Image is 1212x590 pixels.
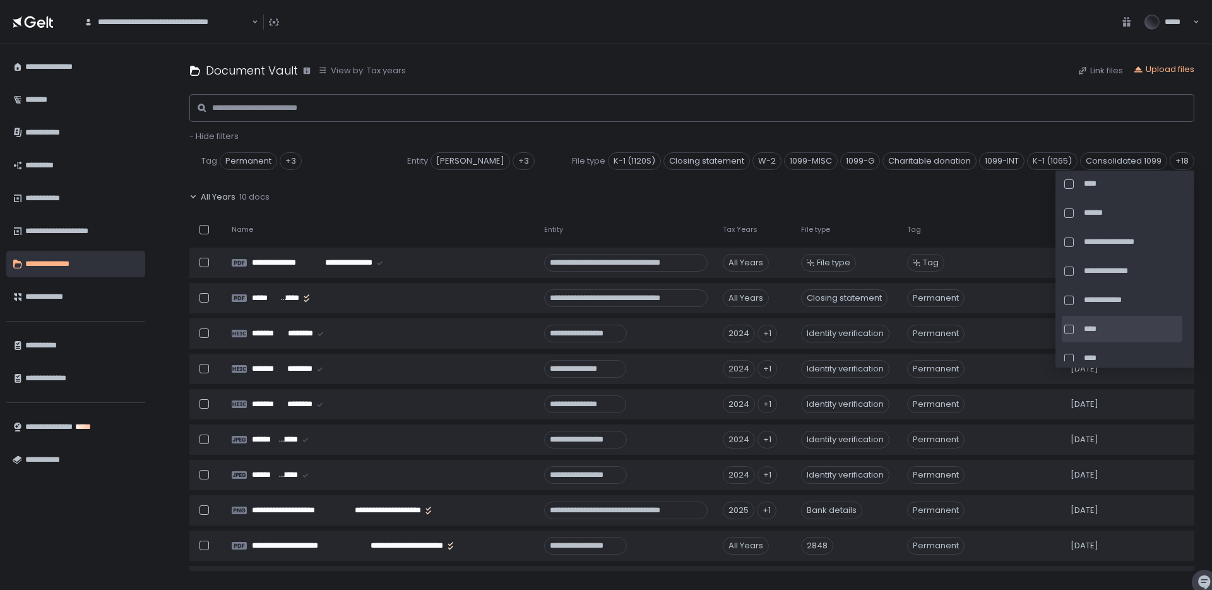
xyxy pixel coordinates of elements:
div: +3 [280,152,302,170]
button: Upload files [1133,64,1194,75]
div: Bank details [801,502,862,519]
span: All Years [201,191,235,203]
span: Permanent [907,431,965,449]
div: +1 [757,360,777,378]
button: View by: Tax years [318,65,406,76]
span: Permanent [907,360,965,378]
div: 2024 [723,325,755,342]
span: Closing statement [663,152,750,170]
button: - Hide filters [189,131,239,142]
div: All Years [723,254,769,272]
span: 1099-MISC [784,152,838,170]
span: Charitable donation [882,152,977,170]
span: Permanent [907,466,965,484]
div: +1 [757,395,777,413]
span: [DATE] [1071,469,1098,481]
div: +18 [1170,152,1194,170]
span: K-1 (1120S) [608,152,661,170]
div: 2024 [723,431,755,449]
span: Name [232,225,253,234]
span: File type [572,155,605,167]
span: W-2 [752,152,781,170]
span: Tax Years [723,225,757,234]
div: 2024 [723,360,755,378]
span: Entity [407,155,428,167]
div: All Years [723,289,769,307]
h1: Document Vault [206,62,298,79]
div: All Years [723,537,769,555]
span: Permanent [220,152,277,170]
div: Identity verification [801,360,889,378]
div: Identity verification [801,325,889,342]
span: File type [801,225,830,234]
div: Search for option [76,9,258,35]
span: Permanent [907,325,965,342]
span: File type [817,257,850,268]
div: 2848 [801,537,833,555]
div: 2025 [723,502,754,519]
span: [DATE] [1071,434,1098,445]
div: +3 [513,152,535,170]
span: Entity [544,225,563,234]
span: Permanent [907,289,965,307]
div: +1 [757,325,777,342]
div: 2024 [723,395,755,413]
span: [DATE] [1071,399,1098,410]
span: Permanent [907,537,965,555]
span: 1099-INT [979,152,1025,170]
div: Identity verification [801,466,889,484]
div: +1 [757,502,776,519]
span: Permanent [907,502,965,519]
div: Identity verification [801,431,889,449]
span: Tag [907,225,921,234]
button: Link files [1078,65,1123,76]
span: Tag [201,155,217,167]
span: Tag [923,257,939,268]
span: Permanent [907,395,965,413]
span: - Hide filters [189,130,239,142]
span: [DATE] [1071,540,1098,551]
input: Search for option [250,16,251,28]
div: +1 [757,431,777,449]
div: Closing statement [801,289,888,307]
span: 1099-G [840,152,880,170]
span: [DATE] [1071,505,1098,516]
div: 2024 [723,466,755,484]
div: Identity verification [801,395,889,413]
span: 10 docs [239,191,270,203]
div: +1 [757,466,777,484]
span: [PERSON_NAME] [431,152,510,170]
span: Consolidated 1099 [1080,152,1167,170]
span: K-1 (1065) [1027,152,1078,170]
span: [DATE] [1071,363,1098,375]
